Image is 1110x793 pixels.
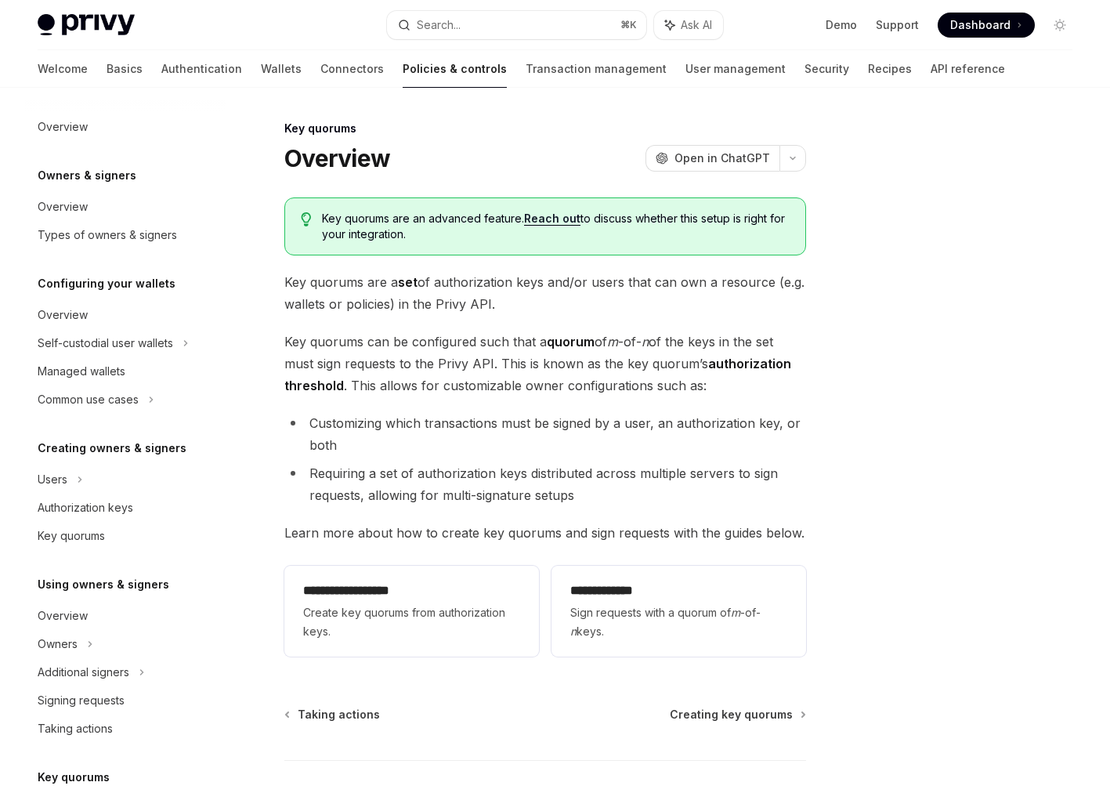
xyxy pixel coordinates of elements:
[642,334,649,349] em: n
[298,707,380,722] span: Taking actions
[25,301,226,329] a: Overview
[261,50,302,88] a: Wallets
[38,362,125,381] div: Managed wallets
[876,17,919,33] a: Support
[524,212,580,226] a: Reach out
[38,390,139,409] div: Common use cases
[38,50,88,88] a: Welcome
[25,686,226,715] a: Signing requests
[38,14,135,36] img: light logo
[38,197,88,216] div: Overview
[284,144,390,172] h1: Overview
[25,221,226,249] a: Types of owners & signers
[403,50,507,88] a: Policies & controls
[38,118,88,136] div: Overview
[868,50,912,88] a: Recipes
[607,334,618,349] em: m
[38,334,173,353] div: Self-custodial user wallets
[670,707,804,722] a: Creating key quorums
[681,17,712,33] span: Ask AI
[645,145,779,172] button: Open in ChatGPT
[38,470,67,489] div: Users
[38,691,125,710] div: Signing requests
[284,121,806,136] div: Key quorums
[38,226,177,244] div: Types of owners & signers
[38,607,88,625] div: Overview
[38,166,136,185] h5: Owners & signers
[286,707,380,722] a: Taking actions
[570,603,787,641] span: Sign requests with a quorum of -of- keys.
[685,50,786,88] a: User management
[804,50,849,88] a: Security
[25,113,226,141] a: Overview
[387,11,647,39] button: Search...⌘K
[938,13,1035,38] a: Dashboard
[526,50,667,88] a: Transaction management
[931,50,1005,88] a: API reference
[25,715,226,743] a: Taking actions
[38,719,113,738] div: Taking actions
[654,11,723,39] button: Ask AI
[161,50,242,88] a: Authentication
[25,522,226,550] a: Key quorums
[322,211,790,242] span: Key quorums are an advanced feature. to discuss whether this setup is right for your integration.
[284,412,806,456] li: Customizing which transactions must be signed by a user, an authorization key, or both
[301,212,312,226] svg: Tip
[38,635,78,654] div: Owners
[284,462,806,506] li: Requiring a set of authorization keys distributed across multiple servers to sign requests, allow...
[674,150,770,166] span: Open in ChatGPT
[25,602,226,630] a: Overview
[284,271,806,315] span: Key quorums are a of authorization keys and/or users that can own a resource (e.g. wallets or pol...
[107,50,143,88] a: Basics
[38,527,105,545] div: Key quorums
[570,625,577,638] em: n
[731,606,740,619] em: m
[950,17,1011,33] span: Dashboard
[25,357,226,386] a: Managed wallets
[38,663,129,682] div: Additional signers
[38,274,175,293] h5: Configuring your wallets
[284,522,806,544] span: Learn more about how to create key quorums and sign requests with the guides below.
[417,16,461,34] div: Search...
[38,439,186,458] h5: Creating owners & signers
[38,498,133,517] div: Authorization keys
[284,331,806,396] span: Key quorums can be configured such that a of -of- of the keys in the set must sign requests to th...
[38,768,110,787] h5: Key quorums
[670,707,793,722] span: Creating key quorums
[398,274,418,290] strong: set
[620,19,637,31] span: ⌘ K
[320,50,384,88] a: Connectors
[547,334,595,349] strong: quorum
[38,306,88,324] div: Overview
[303,603,520,641] span: Create key quorums from authorization keys.
[1047,13,1072,38] button: Toggle dark mode
[38,575,169,594] h5: Using owners & signers
[826,17,857,33] a: Demo
[25,494,226,522] a: Authorization keys
[25,193,226,221] a: Overview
